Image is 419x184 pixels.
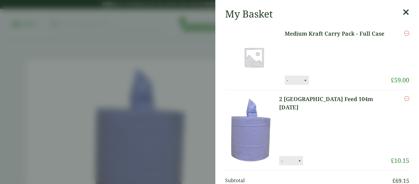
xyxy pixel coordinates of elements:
[404,95,409,102] a: Remove this item
[391,156,394,165] span: £
[391,76,409,84] bdi: 59.00
[226,29,282,85] img: Placeholder
[285,29,387,38] a: Medium Kraft Carry Pack - Full Case
[391,76,394,84] span: £
[297,158,303,163] button: +
[404,29,409,37] a: Remove this item
[279,95,391,112] a: 2 [GEOGRAPHIC_DATA] Feed 104m [DATE]
[279,158,284,163] button: -
[285,78,290,83] button: -
[391,156,409,165] bdi: 10.15
[225,8,273,20] h2: My Basket
[302,78,309,83] button: +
